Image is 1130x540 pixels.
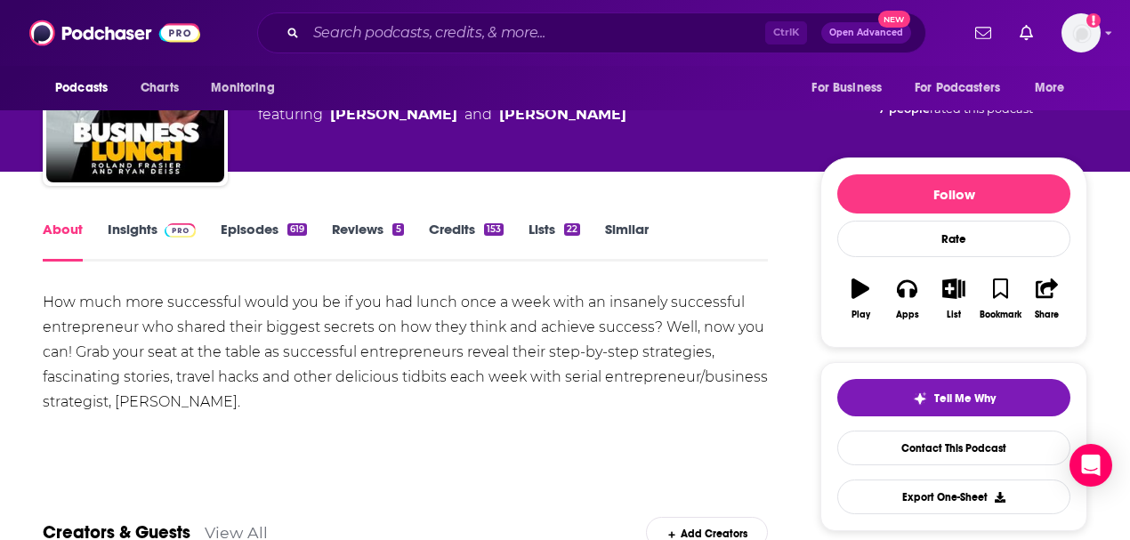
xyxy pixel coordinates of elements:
[108,221,196,262] a: InsightsPodchaser Pro
[330,104,457,125] a: Roland Frasier
[165,223,196,238] img: Podchaser Pro
[837,221,1070,257] div: Rate
[837,431,1070,465] a: Contact This Podcast
[896,310,919,320] div: Apps
[829,28,903,37] span: Open Advanced
[258,104,626,125] span: featuring
[837,174,1070,214] button: Follow
[1013,18,1040,48] a: Show notifications dropdown
[765,21,807,44] span: Ctrl K
[977,267,1023,331] button: Bookmark
[934,391,996,406] span: Tell Me Why
[821,22,911,44] button: Open AdvancedNew
[211,76,274,101] span: Monitoring
[29,16,200,50] img: Podchaser - Follow, Share and Rate Podcasts
[837,379,1070,416] button: tell me why sparkleTell Me Why
[1061,13,1101,52] img: User Profile
[221,221,307,262] a: Episodes619
[43,221,83,262] a: About
[1061,13,1101,52] button: Show profile menu
[332,221,403,262] a: Reviews5
[903,71,1026,105] button: open menu
[1061,13,1101,52] span: Logged in as SusanHershberg
[811,76,882,101] span: For Business
[429,221,504,262] a: Credits153
[198,71,297,105] button: open menu
[287,223,307,236] div: 619
[878,11,910,28] span: New
[529,221,580,262] a: Lists22
[43,71,131,105] button: open menu
[484,223,504,236] div: 153
[884,267,930,331] button: Apps
[257,12,926,53] div: Search podcasts, credits, & more...
[129,71,190,105] a: Charts
[605,221,649,262] a: Similar
[837,267,884,331] button: Play
[1035,76,1065,101] span: More
[499,104,626,125] a: Ryan Deiss
[564,223,580,236] div: 22
[1069,444,1112,487] div: Open Intercom Messenger
[55,76,108,101] span: Podcasts
[43,290,768,415] div: How much more successful would you be if you had lunch once a week with an insanely successful en...
[968,18,998,48] a: Show notifications dropdown
[837,480,1070,514] button: Export One-Sheet
[392,223,403,236] div: 5
[464,104,492,125] span: and
[913,391,927,406] img: tell me why sparkle
[799,71,904,105] button: open menu
[852,310,870,320] div: Play
[1086,13,1101,28] svg: Add a profile image
[306,19,765,47] input: Search podcasts, credits, & more...
[141,76,179,101] span: Charts
[947,310,961,320] div: List
[931,267,977,331] button: List
[1022,71,1087,105] button: open menu
[1035,310,1059,320] div: Share
[915,76,1000,101] span: For Podcasters
[980,310,1021,320] div: Bookmark
[1024,267,1070,331] button: Share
